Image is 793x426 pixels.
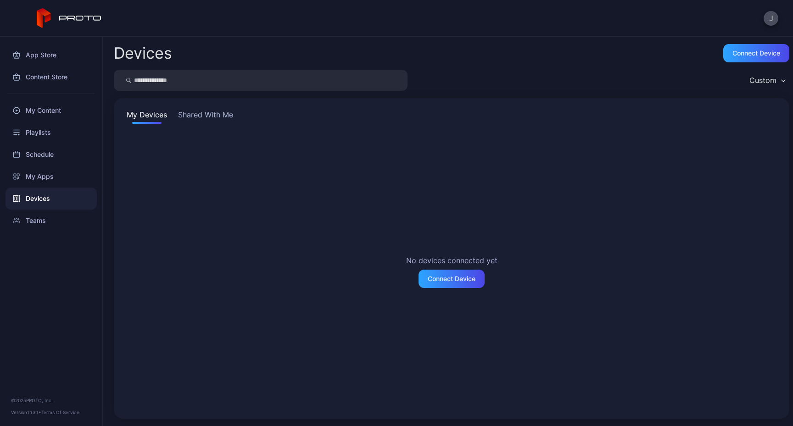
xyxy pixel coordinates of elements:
[6,66,97,88] a: Content Store
[6,44,97,66] a: App Store
[6,166,97,188] a: My Apps
[419,270,485,288] button: Connect Device
[11,409,41,415] span: Version 1.13.1 •
[6,210,97,232] a: Teams
[41,409,79,415] a: Terms Of Service
[125,109,169,124] button: My Devices
[723,44,789,62] button: Connect device
[406,255,497,266] h2: No devices connected yet
[764,11,778,26] button: J
[428,275,475,282] div: Connect Device
[745,70,789,91] button: Custom
[11,397,91,404] div: © 2025 PROTO, Inc.
[6,100,97,122] a: My Content
[6,188,97,210] a: Devices
[749,76,776,85] div: Custom
[114,45,172,61] h2: Devices
[732,50,780,57] div: Connect device
[6,144,97,166] a: Schedule
[176,109,235,124] button: Shared With Me
[6,122,97,144] a: Playlists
